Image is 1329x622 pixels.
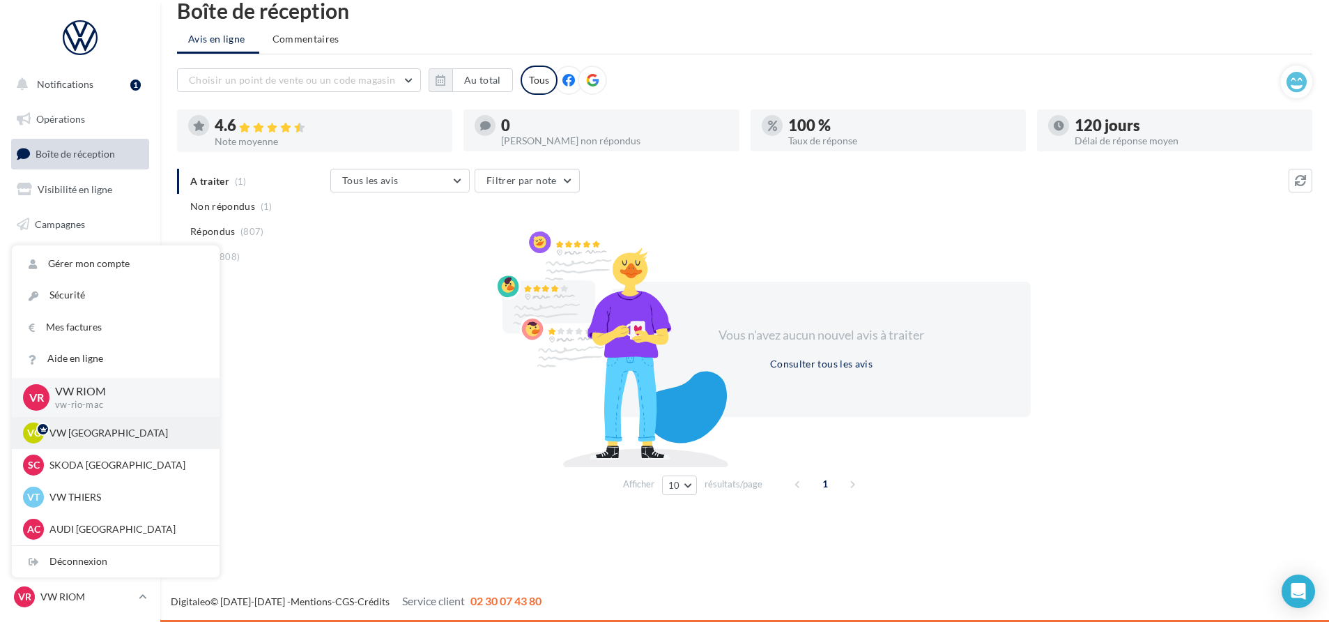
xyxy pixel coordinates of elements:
[38,183,112,195] span: Visibilité en ligne
[29,389,44,405] span: VR
[272,32,339,46] span: Commentaires
[171,596,210,607] a: Digitaleo
[788,136,1015,146] div: Taux de réponse
[12,546,220,577] div: Déconnexion
[470,594,541,607] span: 02 30 07 43 80
[55,399,197,411] p: vw-rio-mac
[291,596,332,607] a: Mentions
[501,118,728,133] div: 0
[49,458,203,472] p: SKODA [GEOGRAPHIC_DATA]
[40,590,133,604] p: VW RIOM
[215,118,441,134] div: 4.6
[35,218,85,229] span: Campagnes
[330,169,470,192] button: Tous les avis
[8,105,152,134] a: Opérations
[452,68,513,92] button: Au total
[18,590,31,604] span: VR
[8,70,146,99] button: Notifications 1
[215,137,441,146] div: Note moyenne
[55,384,197,400] p: VW RIOM
[171,596,541,607] span: © [DATE]-[DATE] - - -
[11,584,149,610] a: VR VW RIOM
[190,199,255,213] span: Non répondus
[8,279,152,308] a: Médiathèque
[358,596,390,607] a: Crédits
[12,312,220,343] a: Mes factures
[8,210,152,239] a: Campagnes
[190,225,236,238] span: Répondus
[765,356,878,372] button: Consulter tous les avis
[8,314,152,343] a: Calendrier
[240,226,264,237] span: (807)
[662,476,698,495] button: 10
[130,79,141,91] div: 1
[501,136,728,146] div: [PERSON_NAME] non répondus
[705,478,762,491] span: résultats/page
[521,66,558,95] div: Tous
[189,74,395,86] span: Choisir un point de vente ou un code magasin
[335,596,354,607] a: CGS
[27,490,40,504] span: VT
[36,148,115,160] span: Boîte de réception
[177,68,421,92] button: Choisir un point de vente ou un code magasin
[27,522,40,536] span: AC
[342,174,399,186] span: Tous les avis
[8,244,152,273] a: Contacts
[8,139,152,169] a: Boîte de réception
[788,118,1015,133] div: 100 %
[261,201,272,212] span: (1)
[217,251,240,262] span: (808)
[27,426,40,440] span: VC
[49,522,203,536] p: AUDI [GEOGRAPHIC_DATA]
[814,473,836,495] span: 1
[12,343,220,374] a: Aide en ligne
[475,169,580,192] button: Filtrer par note
[49,490,203,504] p: VW THIERS
[402,594,465,607] span: Service client
[36,113,85,125] span: Opérations
[1075,118,1301,133] div: 120 jours
[1075,136,1301,146] div: Délai de réponse moyen
[12,280,220,311] a: Sécurité
[28,458,40,472] span: SC
[668,480,680,491] span: 10
[429,68,513,92] button: Au total
[8,395,152,436] a: Campagnes DataOnDemand
[1282,575,1315,608] div: Open Intercom Messenger
[623,478,654,491] span: Afficher
[12,248,220,280] a: Gérer mon compte
[8,175,152,204] a: Visibilité en ligne
[49,426,203,440] p: VW [GEOGRAPHIC_DATA]
[8,348,152,389] a: PLV et print personnalisable
[702,326,942,344] div: Vous n'avez aucun nouvel avis à traiter
[37,78,93,90] span: Notifications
